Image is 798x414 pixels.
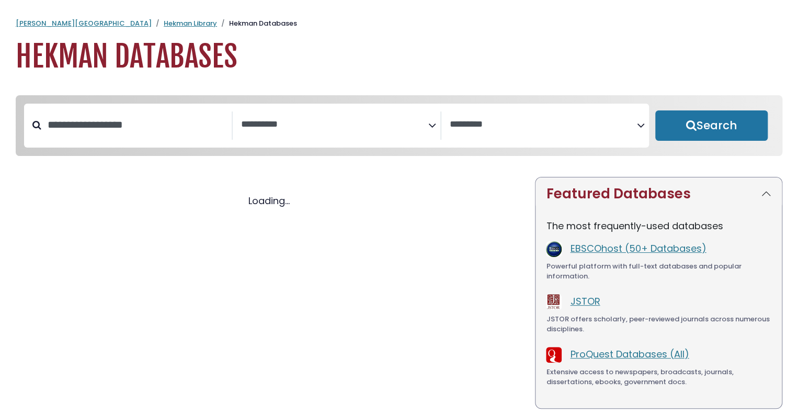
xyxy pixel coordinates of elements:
h1: Hekman Databases [16,39,782,74]
li: Hekman Databases [217,18,297,29]
input: Search database by title or keyword [41,116,232,133]
a: [PERSON_NAME][GEOGRAPHIC_DATA] [16,18,152,28]
div: Powerful platform with full-text databases and popular information. [546,261,771,282]
div: Extensive access to newspapers, broadcasts, journals, dissertations, ebooks, government docs. [546,367,771,387]
nav: Search filters [16,95,782,156]
button: Submit for Search Results [655,110,768,141]
a: ProQuest Databases (All) [570,348,689,361]
textarea: Search [450,119,637,130]
textarea: Search [241,119,428,130]
button: Featured Databases [535,177,782,210]
a: Hekman Library [164,18,217,28]
nav: breadcrumb [16,18,782,29]
div: JSTOR offers scholarly, peer-reviewed journals across numerous disciplines. [546,314,771,334]
div: Loading... [16,194,522,208]
p: The most frequently-used databases [546,219,771,233]
a: EBSCOhost (50+ Databases) [570,242,706,255]
a: JSTOR [570,295,600,308]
